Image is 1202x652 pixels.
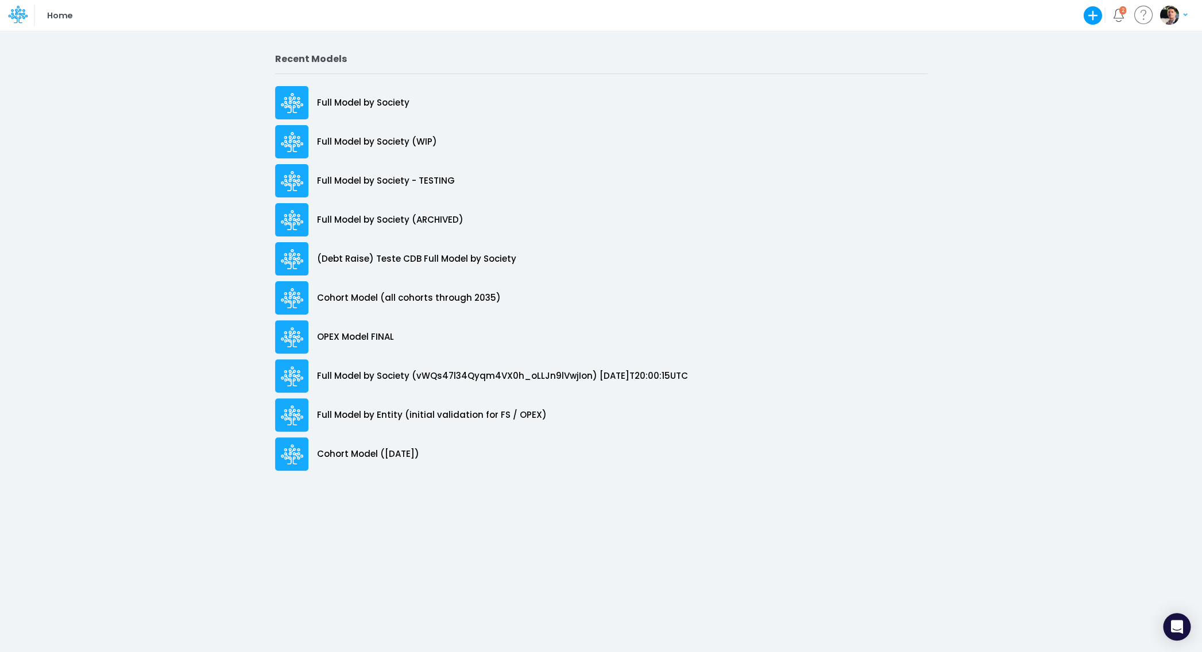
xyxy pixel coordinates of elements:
h2: Recent Models [275,53,927,64]
p: Full Model by Society (vWQs47l34Qyqm4VX0h_oLLJn9lVwjIon) [DATE]T20:00:15UTC [317,370,688,383]
p: (Debt Raise) Teste CDB Full Model by Society [317,253,516,266]
p: OPEX Model FINAL [317,331,394,344]
p: Full Model by Society [317,96,409,110]
a: Cohort Model (all cohorts through 2035) [275,278,927,317]
p: Cohort Model ([DATE]) [317,448,419,461]
a: Full Model by Entity (initial validation for FS / OPEX) [275,395,927,434]
a: Full Model by Society (WIP) [275,122,927,161]
p: Home [47,9,72,22]
p: Full Model by Society - TESTING [317,174,455,188]
a: Notifications [1112,9,1125,22]
p: Full Model by Entity (initial validation for FS / OPEX) [317,409,547,422]
p: Full Model by Society (ARCHIVED) [317,214,463,227]
a: Full Model by Society [275,83,927,122]
a: Full Model by Society (vWQs47l34Qyqm4VX0h_oLLJn9lVwjIon) [DATE]T20:00:15UTC [275,356,927,395]
p: Full Model by Society (WIP) [317,135,437,149]
div: Open Intercom Messenger [1163,613,1191,641]
div: 2 unread items [1121,7,1124,13]
a: (Debt Raise) Teste CDB Full Model by Society [275,239,927,278]
a: Full Model by Society (ARCHIVED) [275,200,927,239]
a: Full Model by Society - TESTING [275,161,927,200]
a: OPEX Model FINAL [275,317,927,356]
p: Cohort Model (all cohorts through 2035) [317,292,501,305]
a: Cohort Model ([DATE]) [275,434,927,474]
